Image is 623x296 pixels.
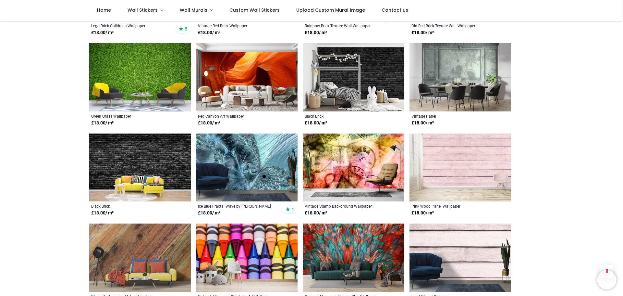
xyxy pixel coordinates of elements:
[91,23,169,28] a: Lego Brick Childrens Wallpaper
[409,224,511,292] img: Light Wood Wall Mural Wallpaper
[97,7,111,13] span: Home
[198,30,220,36] strong: £ 18.00 / m²
[91,30,114,36] strong: £ 18.00 / m²
[185,26,187,32] span: 5
[196,134,298,202] img: Ice Blue Fractal Wave Wall Mural by Andrea Haase
[89,43,191,111] img: Green Grass Wall Mural Wallpaper
[89,134,191,202] img: Black Brick Wall Mural - Mod1
[198,113,276,119] a: Red Canyon Art Wallpaper
[411,23,490,28] a: Old Red Brick Texture Wall Wallpaper
[305,30,327,36] strong: £ 18.00 / m²
[303,224,404,292] img: Colourful Feathers Orange Blue Wall Mural Wallpaper
[198,203,276,209] a: Ice Blue Fractal Wave by [PERSON_NAME]
[196,224,298,292] img: Colourful Crayons Childrens Art Wall Mural Wallpaper
[411,120,434,126] strong: £ 18.00 / m²
[196,43,298,111] img: Red Canyon Art Wall Mural Wallpaper
[409,134,511,202] img: Pink Wood Panel Wall Mural Wallpaper
[198,23,276,28] a: Vintage Red Brick Wallpaper
[91,120,114,126] strong: £ 18.00 / m²
[198,210,220,216] strong: £ 18.00 / m²
[305,203,383,209] a: Vintage Stamp Background Wallpaper
[303,43,404,111] img: Black Brick Wall Mural - Mod2
[411,30,434,36] strong: £ 18.00 / m²
[128,7,158,13] span: Wall Stickers
[198,120,220,126] strong: £ 18.00 / m²
[89,224,191,292] img: Wood Background Material Texture Wall Mural Wallpaper
[305,120,327,126] strong: £ 18.00 / m²
[296,7,365,13] span: Upload Custom Mural Image
[409,43,511,111] img: Vintage Panel Wall Mural
[382,7,408,13] span: Contact us
[303,134,404,202] img: Vintage Stamp Background Wall Mural Wallpaper
[229,7,280,13] span: Custom Wall Stickers
[91,203,169,209] a: Black Brick
[305,113,383,119] a: Black Brick
[305,23,383,28] a: Rainbow Brick Texture Wall Wallpaper
[91,113,169,119] a: Green Grass Wallpaper
[411,113,490,119] a: Vintage Panel
[305,210,327,216] strong: £ 18.00 / m²
[180,7,207,13] span: Wall Murals
[91,210,114,216] strong: £ 18.00 / m²
[291,206,294,212] span: 4
[411,210,434,216] strong: £ 18.00 / m²
[597,270,617,290] iframe: Brevo live chat
[411,203,490,209] a: Pink Wood Panel Wallpaper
